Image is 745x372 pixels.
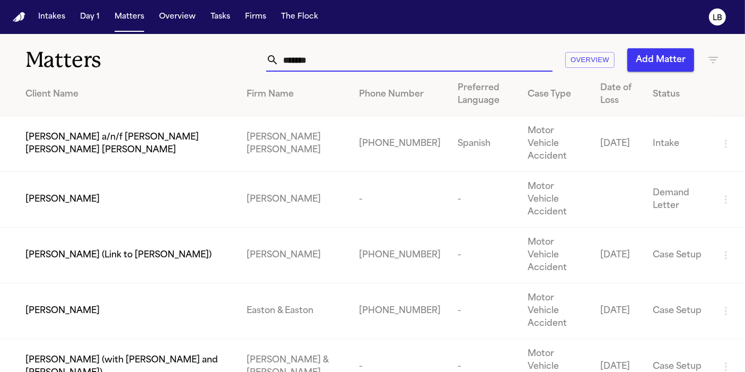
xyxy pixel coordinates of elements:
div: Status [653,88,703,101]
div: Firm Name [247,88,343,101]
td: [DATE] [592,228,644,283]
button: Tasks [206,7,234,27]
td: [PHONE_NUMBER] [350,116,449,172]
button: Day 1 [76,7,104,27]
td: [PERSON_NAME] [239,172,351,228]
button: Add Matter [627,48,694,72]
td: - [449,172,519,228]
button: Intakes [34,7,69,27]
img: Finch Logo [13,12,25,22]
td: Easton & Easton [239,283,351,339]
td: - [350,172,449,228]
div: Case Type [528,88,583,101]
td: Spanish [449,116,519,172]
button: Matters [110,7,148,27]
td: [PERSON_NAME] [239,228,351,283]
div: Client Name [25,88,230,101]
td: Demand Letter [644,172,711,228]
td: [PHONE_NUMBER] [350,228,449,283]
h1: Matters [25,47,216,73]
div: Date of Loss [600,82,636,107]
button: Firms [241,7,270,27]
td: Motor Vehicle Accident [519,283,592,339]
button: The Flock [277,7,322,27]
td: Motor Vehicle Accident [519,172,592,228]
td: Case Setup [644,283,711,339]
td: Intake [644,116,711,172]
button: Overview [155,7,200,27]
div: Phone Number [359,88,441,101]
span: [PERSON_NAME] (Link to [PERSON_NAME]) [25,249,212,262]
div: Preferred Language [458,82,511,107]
td: Case Setup [644,228,711,283]
a: Home [13,12,25,22]
td: [DATE] [592,116,644,172]
td: Motor Vehicle Accident [519,116,592,172]
td: - [449,283,519,339]
td: [PHONE_NUMBER] [350,283,449,339]
td: [PERSON_NAME] [PERSON_NAME] [239,116,351,172]
span: [PERSON_NAME] [25,193,100,206]
span: [PERSON_NAME] a/n/f [PERSON_NAME] [PERSON_NAME] [PERSON_NAME] [25,131,230,157]
button: Overview [565,52,615,68]
span: [PERSON_NAME] [25,305,100,317]
td: [DATE] [592,283,644,339]
td: - [449,228,519,283]
td: Motor Vehicle Accident [519,228,592,283]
